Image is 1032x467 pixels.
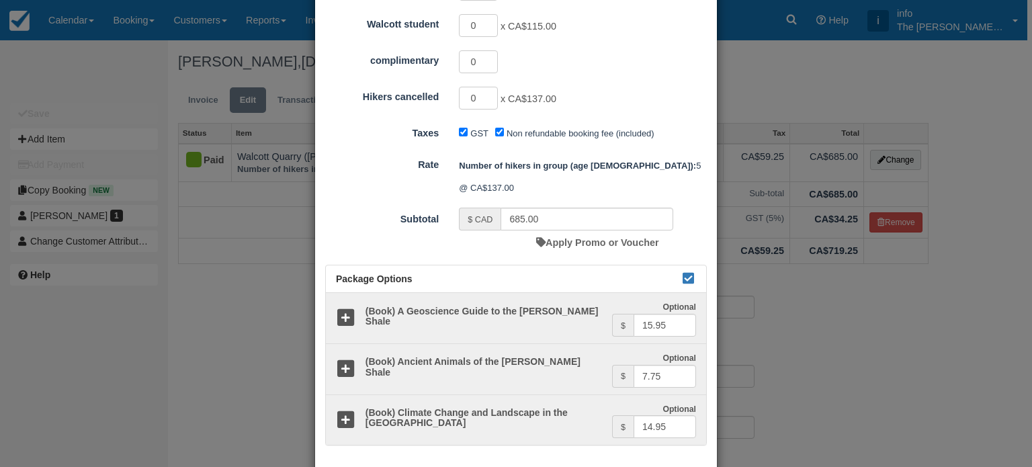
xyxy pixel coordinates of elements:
small: $ [621,423,626,432]
input: Hikers cancelled [459,87,498,110]
a: Apply Promo or Voucher [536,237,658,248]
strong: Optional [662,353,696,363]
label: Taxes [315,122,449,140]
span: x CA$137.00 [501,94,556,105]
label: Non refundable booking fee (included) [507,128,654,138]
label: complimentary [315,49,449,68]
input: Walcott student [459,14,498,37]
a: (Book) A Geoscience Guide to the [PERSON_NAME] Shale Optional $ [326,293,706,344]
label: Rate [315,153,449,172]
input: complimentary [459,50,498,73]
small: $ [621,372,626,381]
span: Package Options [336,273,413,284]
strong: Number of hikers in group (age 8 - 75) [459,161,696,171]
h5: (Book) Ancient Animals of the [PERSON_NAME] Shale [355,357,612,378]
h5: (Book) A Geoscience Guide to the [PERSON_NAME] Shale [355,306,612,327]
strong: Optional [662,405,696,414]
small: $ CAD [468,215,492,224]
small: $ [621,321,626,331]
label: Subtotal [315,208,449,226]
label: Walcott student [315,13,449,32]
span: x CA$115.00 [501,22,556,32]
a: (Book) Climate Change and Landscape in the [GEOGRAPHIC_DATA] Optional $ [326,394,706,445]
label: GST [470,128,488,138]
label: Hikers cancelled [315,85,449,104]
div: 5 @ CA$137.00 [449,155,717,199]
a: (Book) Ancient Animals of the [PERSON_NAME] Shale Optional $ [326,343,706,395]
h5: (Book) Climate Change and Landscape in the [GEOGRAPHIC_DATA] [355,408,612,429]
strong: Optional [662,302,696,312]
